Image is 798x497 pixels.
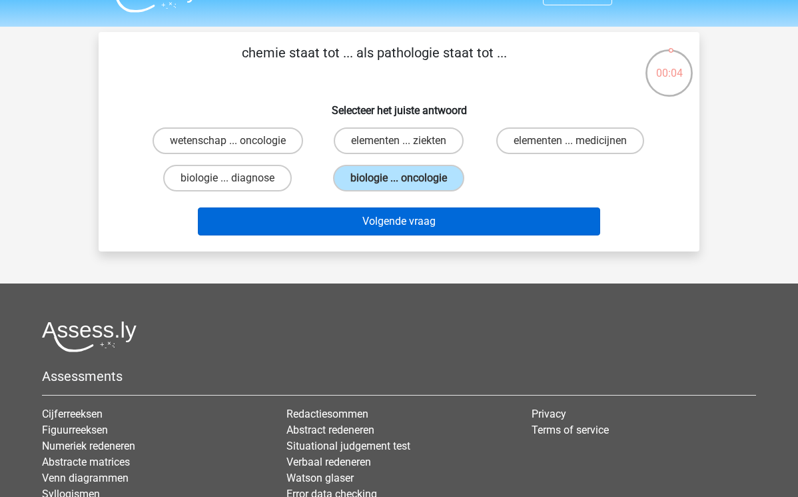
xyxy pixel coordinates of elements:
a: Venn diagrammen [42,472,129,484]
label: wetenschap ... oncologie [153,127,303,154]
a: Verbaal redeneren [286,456,371,468]
a: Redactiesommen [286,408,368,420]
a: Terms of service [532,424,609,436]
label: elementen ... medicijnen [496,127,644,154]
img: Assessly logo [42,321,137,352]
a: Abstracte matrices [42,456,130,468]
a: Situational judgement test [286,440,410,452]
label: biologie ... diagnose [163,165,292,191]
label: biologie ... oncologie [333,165,464,191]
div: 00:04 [644,48,694,81]
a: Privacy [532,408,566,420]
h5: Assessments [42,368,756,384]
a: Cijferreeksen [42,408,103,420]
a: Numeriek redeneren [42,440,135,452]
a: Figuurreeksen [42,424,108,436]
a: Watson glaser [286,472,354,484]
label: elementen ... ziekten [334,127,464,154]
a: Abstract redeneren [286,424,374,436]
button: Volgende vraag [198,207,601,235]
h6: Selecteer het juiste antwoord [120,93,678,117]
p: chemie staat tot ... als pathologie staat tot ... [120,43,628,83]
